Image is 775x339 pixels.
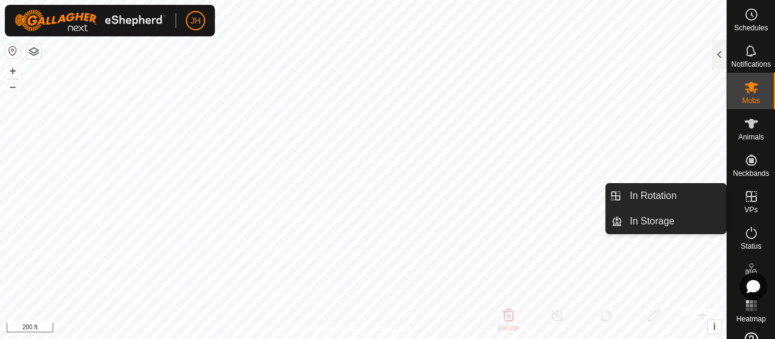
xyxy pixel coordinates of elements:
[742,97,760,104] span: Mobs
[738,133,764,141] span: Animals
[630,189,676,203] span: In Rotation
[27,44,41,59] button: Map Layers
[5,64,20,78] button: +
[606,184,726,208] li: In Rotation
[315,323,361,334] a: Privacy Policy
[622,209,726,233] a: In Storage
[734,24,768,32] span: Schedules
[5,79,20,94] button: –
[5,44,20,58] button: Reset Map
[733,170,769,177] span: Neckbands
[736,315,766,323] span: Heatmap
[606,209,726,233] li: In Storage
[731,61,771,68] span: Notifications
[622,184,726,208] a: In Rotation
[708,320,721,334] button: i
[744,206,757,213] span: VPs
[375,323,411,334] a: Contact Us
[630,214,674,229] span: In Storage
[713,321,716,332] span: i
[740,243,761,250] span: Status
[15,10,166,32] img: Gallagher Logo
[190,15,200,27] span: JH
